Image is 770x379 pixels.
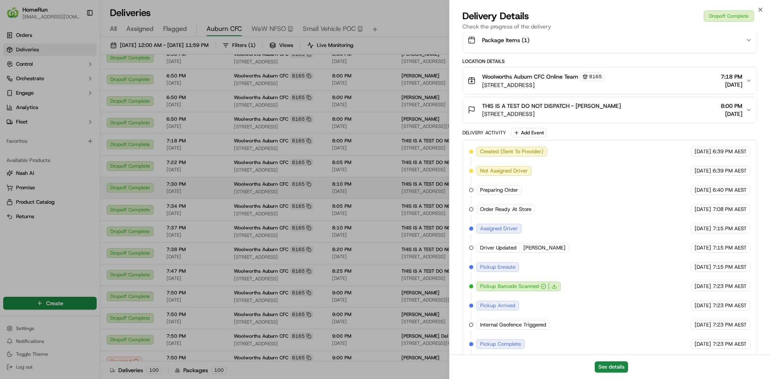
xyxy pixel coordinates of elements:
[21,52,144,60] input: Got a question? Start typing here...
[695,244,711,251] span: [DATE]
[27,85,101,91] div: We're available if you need us!
[65,113,132,128] a: 💻API Documentation
[8,8,24,24] img: Nash
[713,321,747,328] span: 7:23 PM AEST
[480,148,543,155] span: Created (Sent To Provider)
[523,244,565,251] span: [PERSON_NAME]
[480,186,518,194] span: Preparing Order
[721,102,742,110] span: 8:00 PM
[80,136,97,142] span: Pylon
[695,148,711,155] span: [DATE]
[511,128,547,138] button: Add Event
[713,302,747,309] span: 7:23 PM AEST
[480,302,515,309] span: Pickup Arrived
[480,206,531,213] span: Order Ready At Store
[589,73,602,80] span: 8165
[695,283,711,290] span: [DATE]
[695,321,711,328] span: [DATE]
[8,117,14,124] div: 📗
[695,186,711,194] span: [DATE]
[721,81,742,89] span: [DATE]
[695,225,711,232] span: [DATE]
[713,263,747,271] span: 7:15 PM AEST
[713,340,747,348] span: 7:23 PM AEST
[8,77,22,91] img: 1736555255976-a54dd68f-1ca7-489b-9aae-adbdc363a1c4
[463,97,757,123] button: THIS IS A TEST DO NOT DISPATCH - [PERSON_NAME][STREET_ADDRESS]8:00 PM[DATE]
[713,225,747,232] span: 7:15 PM AEST
[480,321,546,328] span: Internal Geofence Triggered
[480,283,546,290] button: Pickup Barcode Scanned
[713,186,747,194] span: 6:40 PM AEST
[57,136,97,142] a: Powered byPylon
[482,110,621,118] span: [STREET_ADDRESS]
[695,167,711,174] span: [DATE]
[463,67,757,94] button: Woolworths Auburn CFC Online Team8165[STREET_ADDRESS]7:18 PM[DATE]
[462,130,506,136] div: Delivery Activity
[27,77,132,85] div: Start new chat
[482,36,529,44] span: Package Items ( 1 )
[8,32,146,45] p: Welcome 👋
[16,116,61,124] span: Knowledge Base
[721,110,742,118] span: [DATE]
[482,73,578,81] span: Woolworths Auburn CFC Online Team
[480,225,518,232] span: Assigned Driver
[695,340,711,348] span: [DATE]
[713,206,747,213] span: 7:08 PM AEST
[695,206,711,213] span: [DATE]
[695,263,711,271] span: [DATE]
[68,117,74,124] div: 💻
[462,10,529,22] span: Delivery Details
[5,113,65,128] a: 📗Knowledge Base
[713,167,747,174] span: 6:39 PM AEST
[480,167,528,174] span: Not Assigned Driver
[713,283,747,290] span: 7:23 PM AEST
[480,263,515,271] span: Pickup Enroute
[480,244,517,251] span: Driver Updated
[462,22,757,30] p: Check the progress of the delivery
[482,81,605,89] span: [STREET_ADDRESS]
[480,283,539,290] span: Pickup Barcode Scanned
[695,302,711,309] span: [DATE]
[136,79,146,89] button: Start new chat
[713,244,747,251] span: 7:15 PM AEST
[463,27,757,53] button: Package Items (1)
[713,148,747,155] span: 6:39 PM AEST
[721,73,742,81] span: 7:18 PM
[462,58,757,65] div: Location Details
[482,102,621,110] span: THIS IS A TEST DO NOT DISPATCH - [PERSON_NAME]
[76,116,129,124] span: API Documentation
[480,340,521,348] span: Pickup Complete
[595,361,628,373] button: See details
